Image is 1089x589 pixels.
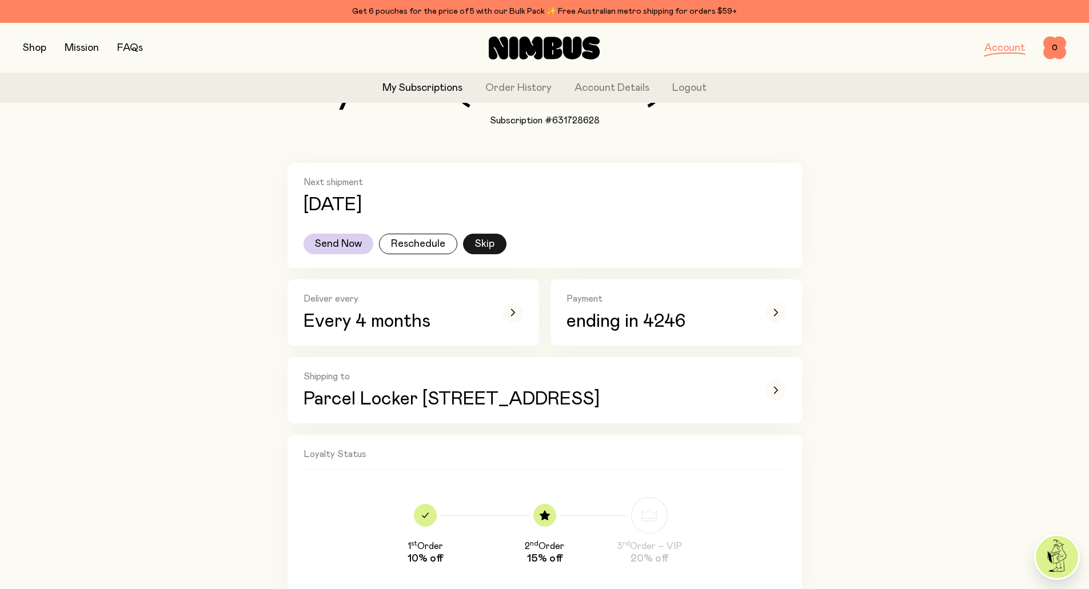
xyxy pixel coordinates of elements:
[304,195,362,215] p: [DATE]
[530,540,538,547] sup: nd
[567,293,749,304] h2: Payment
[1043,37,1066,59] button: 0
[382,81,462,96] a: My Subscriptions
[551,279,802,346] button: Paymentending in 4246
[304,371,749,382] h2: Shipping to
[304,177,786,188] h2: Next shipment
[984,43,1025,53] a: Account
[575,81,649,96] a: Account Details
[408,540,443,552] h3: 1 Order
[485,81,552,96] a: Order History
[567,311,686,332] span: ending in 4246
[304,389,749,410] p: Parcel Locker [STREET_ADDRESS]
[672,81,707,96] button: Logout
[490,115,600,126] h1: Subscription #631728628
[631,552,668,566] span: 20% off
[304,311,486,332] p: Every 4 months
[1036,536,1078,578] img: agent
[23,5,1066,18] div: Get 6 pouches for the price of 5 with our Bulk Pack ✨ Free Australian metro shipping for orders $59+
[304,234,373,254] button: Send Now
[408,552,443,566] span: 10% off
[288,357,802,423] button: Shipping toParcel Locker [STREET_ADDRESS]
[411,540,417,547] sup: st
[288,279,539,346] button: Deliver everyEvery 4 months
[527,552,563,566] span: 15% off
[65,43,99,53] a: Mission
[117,43,143,53] a: FAQs
[379,234,457,254] button: Reschedule
[304,448,786,470] h2: Loyalty Status
[304,293,486,304] h2: Deliver every
[623,540,630,547] sup: rd
[525,540,564,552] h3: 2 Order
[617,540,682,552] h3: 3 Order – VIP
[463,234,506,254] button: Skip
